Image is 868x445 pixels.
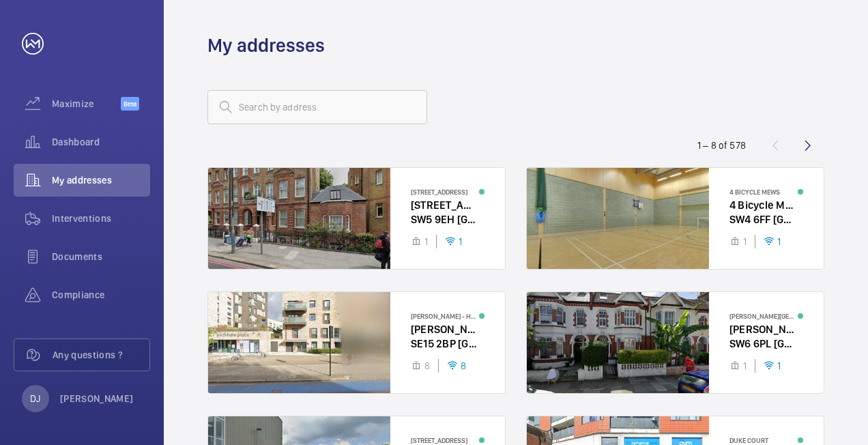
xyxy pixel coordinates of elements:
p: DJ [30,392,40,405]
span: Beta [121,97,139,111]
span: Dashboard [52,135,150,149]
div: 1 – 8 of 578 [697,139,746,152]
span: Interventions [52,212,150,225]
span: Compliance [52,288,150,302]
input: Search by address [207,90,427,124]
span: My addresses [52,173,150,187]
h1: My addresses [207,33,325,58]
span: Maximize [52,97,121,111]
span: Documents [52,250,150,263]
p: [PERSON_NAME] [60,392,134,405]
span: Any questions ? [53,348,149,362]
